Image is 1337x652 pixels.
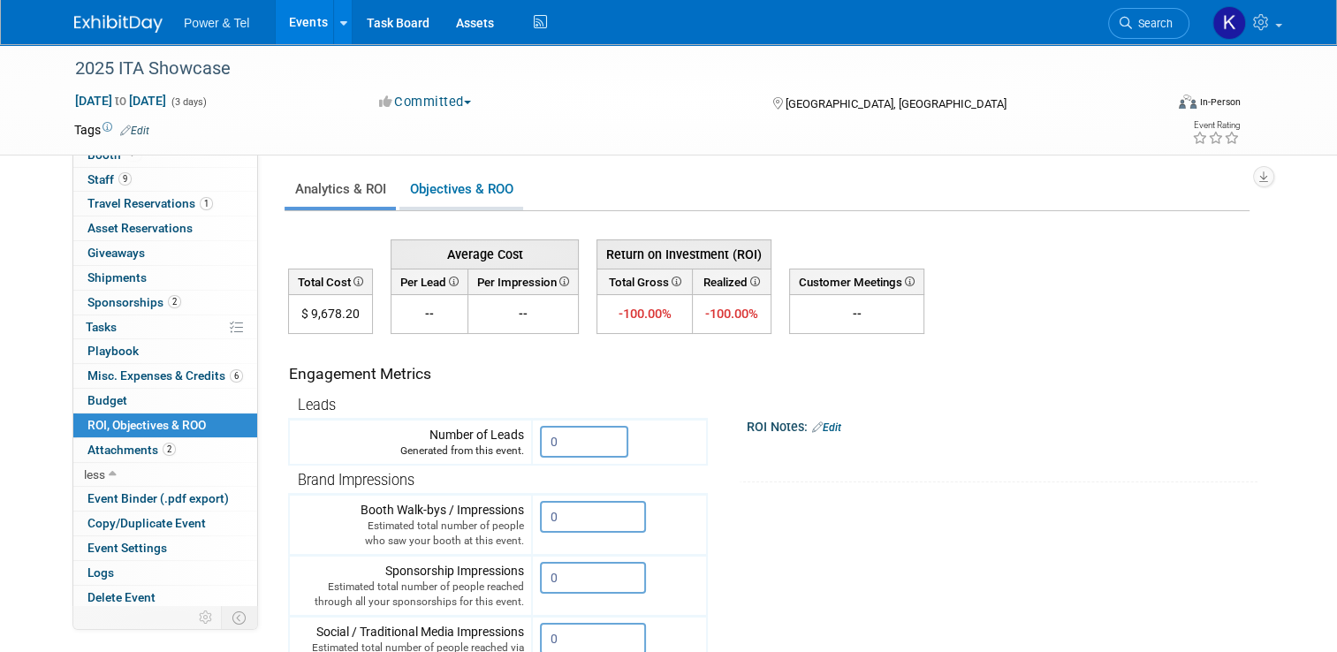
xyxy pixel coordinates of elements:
[1068,92,1241,118] div: Event Format
[298,397,336,413] span: Leads
[73,216,257,240] a: Asset Reservations
[87,295,181,309] span: Sponsorships
[597,269,693,294] th: Total Gross
[87,393,127,407] span: Budget
[112,94,129,108] span: to
[73,561,257,585] a: Logs
[87,516,206,530] span: Copy/Duplicate Event
[87,443,176,457] span: Attachments
[1212,6,1246,40] img: Kelley Hood
[285,172,396,207] a: Analytics & ROI
[87,246,145,260] span: Giveaways
[597,239,771,269] th: Return on Investment (ROI)
[87,270,147,284] span: Shipments
[812,421,841,434] a: Edit
[297,426,524,459] div: Number of Leads
[289,269,373,294] th: Total Cost
[1192,121,1240,130] div: Event Rating
[73,339,257,363] a: Playbook
[468,269,579,294] th: Per Impression
[74,93,167,109] span: [DATE] [DATE]
[87,368,243,383] span: Misc. Expenses & Credits
[391,239,579,269] th: Average Cost
[297,562,524,610] div: Sponsorship Impressions
[87,148,141,162] span: Booth
[73,463,257,487] a: less
[786,97,1007,110] span: [GEOGRAPHIC_DATA], [GEOGRAPHIC_DATA]
[519,307,528,321] span: --
[289,295,373,334] td: $ 9,678.20
[73,192,257,216] a: Travel Reservations1
[298,472,414,489] span: Brand Impressions
[87,590,156,604] span: Delete Event
[87,565,114,580] span: Logs
[73,291,257,315] a: Sponsorships2
[163,443,176,456] span: 2
[87,541,167,555] span: Event Settings
[790,269,924,294] th: Customer Meetings
[191,606,222,629] td: Personalize Event Tab Strip
[373,93,478,111] button: Committed
[73,241,257,265] a: Giveaways
[73,536,257,560] a: Event Settings
[170,96,207,108] span: (3 days)
[747,413,1257,436] div: ROI Notes:
[87,196,213,210] span: Travel Reservations
[200,197,213,210] span: 1
[425,307,434,321] span: --
[399,172,523,207] a: Objectives & ROO
[797,305,916,322] div: --
[87,344,139,358] span: Playbook
[73,586,257,610] a: Delete Event
[87,418,206,432] span: ROI, Objectives & ROO
[73,413,257,437] a: ROI, Objectives & ROO
[69,53,1142,85] div: 2025 ITA Showcase
[73,364,257,388] a: Misc. Expenses & Credits6
[222,606,258,629] td: Toggle Event Tabs
[74,121,149,139] td: Tags
[87,172,132,186] span: Staff
[297,444,524,459] div: Generated from this event.
[168,295,181,308] span: 2
[73,389,257,413] a: Budget
[73,266,257,290] a: Shipments
[73,487,257,511] a: Event Binder (.pdf export)
[230,369,243,383] span: 6
[1199,95,1241,109] div: In-Person
[1108,8,1189,39] a: Search
[1132,17,1173,30] span: Search
[86,320,117,334] span: Tasks
[297,519,524,549] div: Estimated total number of people who saw your booth at this event.
[84,467,105,481] span: less
[87,221,193,235] span: Asset Reservations
[391,269,468,294] th: Per Lead
[74,15,163,33] img: ExhibitDay
[1179,95,1196,109] img: Format-Inperson.png
[289,363,700,385] div: Engagement Metrics
[692,269,771,294] th: Realized
[73,438,257,462] a: Attachments2
[120,125,149,137] a: Edit
[73,315,257,339] a: Tasks
[618,306,671,322] span: -100.00%
[87,491,229,505] span: Event Binder (.pdf export)
[73,512,257,535] a: Copy/Duplicate Event
[705,306,758,322] span: -100.00%
[297,501,524,549] div: Booth Walk-bys / Impressions
[297,580,524,610] div: Estimated total number of people reached through all your sponsorships for this event.
[73,168,257,192] a: Staff9
[184,16,249,30] span: Power & Tel
[118,172,132,186] span: 9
